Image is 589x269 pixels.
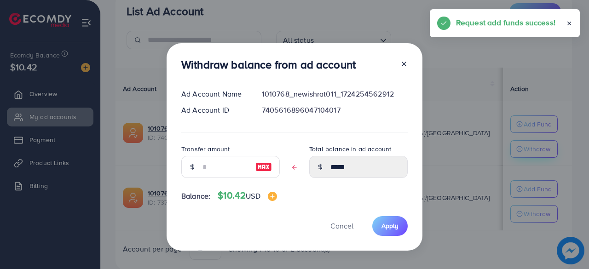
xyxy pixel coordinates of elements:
h3: Withdraw balance from ad account [181,58,356,71]
label: Total balance in ad account [309,144,391,154]
div: Ad Account ID [174,105,254,115]
div: Ad Account Name [174,89,254,99]
button: Apply [372,216,408,236]
div: 1010768_newishrat011_1724254562912 [254,89,415,99]
button: Cancel [319,216,365,236]
label: Transfer amount [181,144,230,154]
span: Balance: [181,191,210,201]
img: image [268,192,277,201]
h5: Request add funds success! [456,17,555,29]
h4: $10.42 [218,190,277,201]
span: Apply [381,221,398,230]
div: 7405616896047104017 [254,105,415,115]
img: image [255,161,272,172]
span: USD [246,191,260,201]
span: Cancel [330,221,353,231]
